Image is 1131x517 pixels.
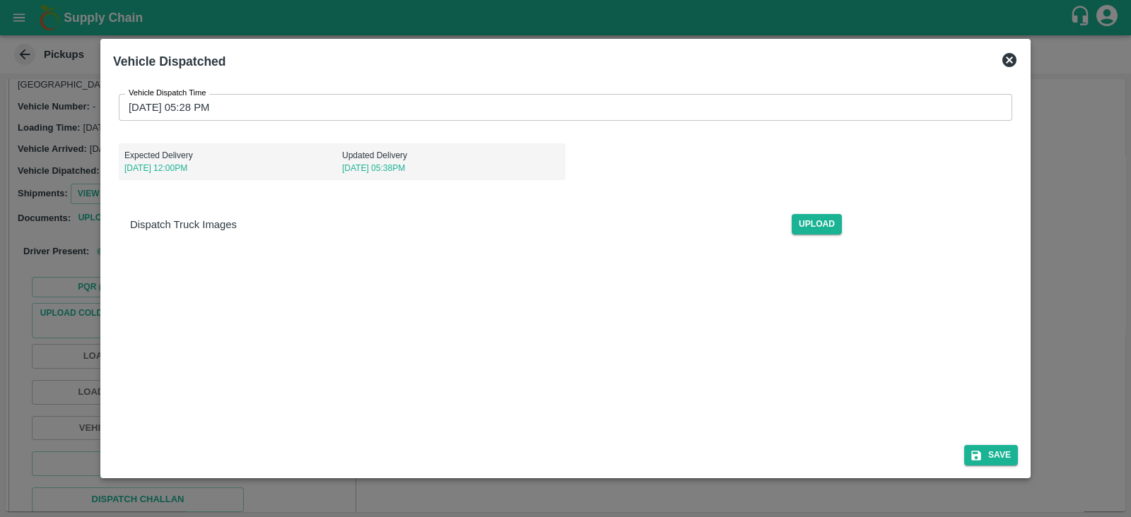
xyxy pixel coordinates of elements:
[964,445,1018,465] button: Save
[124,162,342,174] p: [DATE] 12:00PM
[342,162,560,174] p: [DATE] 05:38PM
[130,217,792,232] p: Dispatch Truck Images
[119,94,1002,121] input: Choose date, selected date is Sep 12, 2025
[792,214,842,234] span: Upload
[124,149,342,162] p: Expected Delivery
[113,54,226,69] b: Vehicle Dispatched
[342,149,560,162] p: Updated Delivery
[129,88,206,99] label: Vehicle Dispatch Time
